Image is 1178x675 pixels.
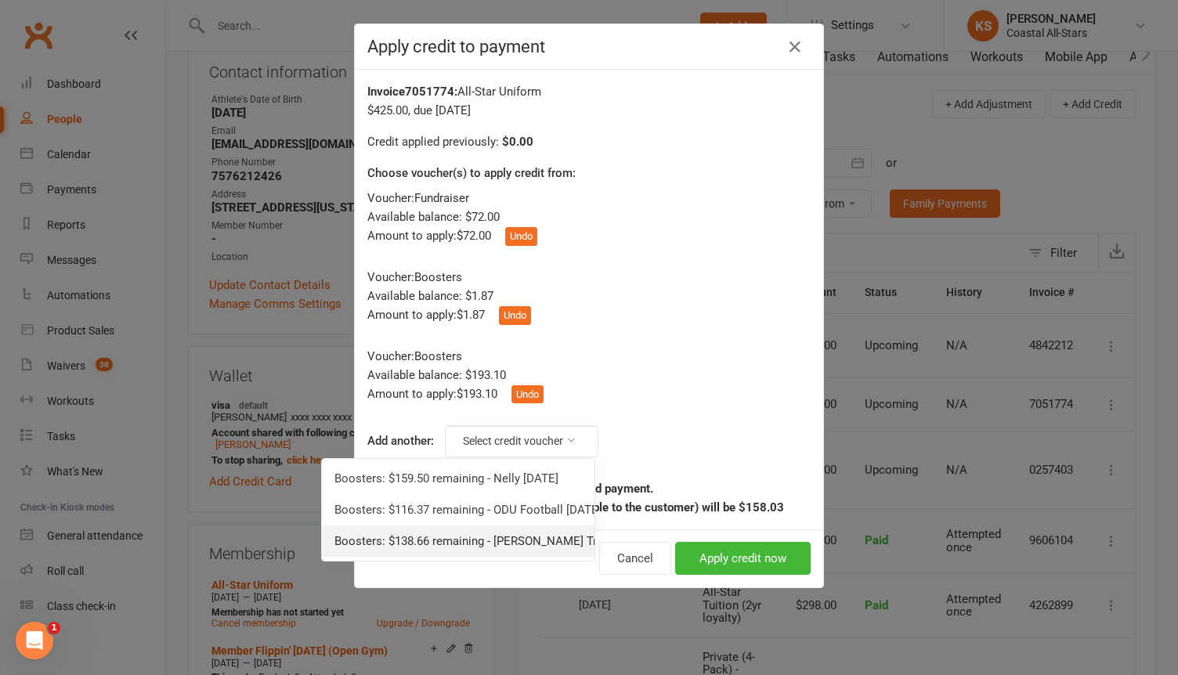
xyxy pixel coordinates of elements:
[367,82,811,120] div: All-Star Uniform $425.00 , due [DATE]
[599,542,671,575] button: Cancel
[445,425,598,457] button: Select credit voucher
[367,85,457,99] strong: Invoice 7051774 :
[511,385,544,404] button: Undo
[367,268,811,325] div: Voucher: Boosters Available balance: $1.87 Amount to apply: $1.87
[367,132,811,151] div: Credit applied previously:
[322,494,594,525] a: Boosters: $116.37 remaining - ODU Football [DATE]
[322,463,594,494] a: Boosters: $159.50 remaining - Nelly [DATE]
[782,34,808,60] a: Close
[675,542,811,575] button: Apply credit now
[367,347,811,404] div: Voucher: Boosters Available balance: $193.10 Amount to apply: $193.10
[367,37,811,56] h4: Apply credit to payment
[502,135,533,149] strong: $0.00
[367,189,811,246] div: Voucher: Fundraiser Available balance: $72.00 Amount to apply: $72.00
[322,525,594,557] a: Boosters: $138.66 remaining - [PERSON_NAME] Trucks [DATE]
[16,622,53,659] iframe: Intercom live chat
[367,164,576,182] label: Choose voucher(s) to apply credit from:
[367,431,434,450] label: Add another:
[48,622,60,634] span: 1
[505,227,537,246] button: Undo
[499,306,531,325] button: Undo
